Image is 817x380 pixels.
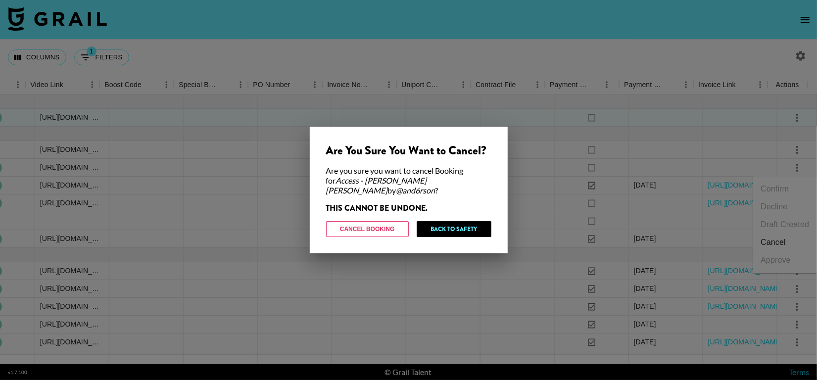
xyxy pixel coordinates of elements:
em: @ and6rson [396,186,435,195]
button: Back to Safety [417,221,491,237]
div: Are you sure you want to cancel Booking for by ? [326,166,491,195]
div: THIS CANNOT BE UNDONE. [326,203,491,213]
div: Are You Sure You Want to Cancel? [326,143,491,158]
button: Cancel Booking [326,221,409,237]
em: Access - [PERSON_NAME] [PERSON_NAME] [326,176,427,195]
